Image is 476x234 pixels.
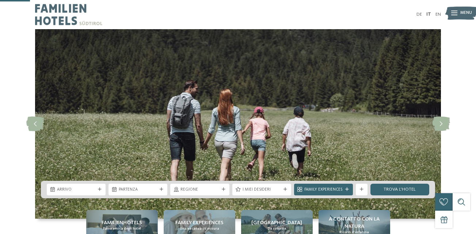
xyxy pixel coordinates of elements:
[243,187,281,193] span: I miei desideri
[321,215,387,230] span: A contatto con la natura
[370,184,429,195] a: trova l’hotel
[119,187,157,193] span: Partenza
[35,29,441,219] img: Vacanze in montagna con bambini: un’esperienza speciale
[304,187,343,193] span: Family Experiences
[180,187,219,193] span: Regione
[102,219,142,226] span: Familienhotels
[426,12,431,17] a: IT
[416,12,422,17] a: DE
[57,187,95,193] span: Arrivo
[268,226,286,231] span: Da scoprire
[180,226,219,231] span: Una vacanza su misura
[103,226,141,231] span: Panoramica degli hotel
[460,10,472,16] span: Menu
[175,219,224,226] span: Family experiences
[435,12,441,17] a: EN
[251,219,302,226] span: [GEOGRAPHIC_DATA]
